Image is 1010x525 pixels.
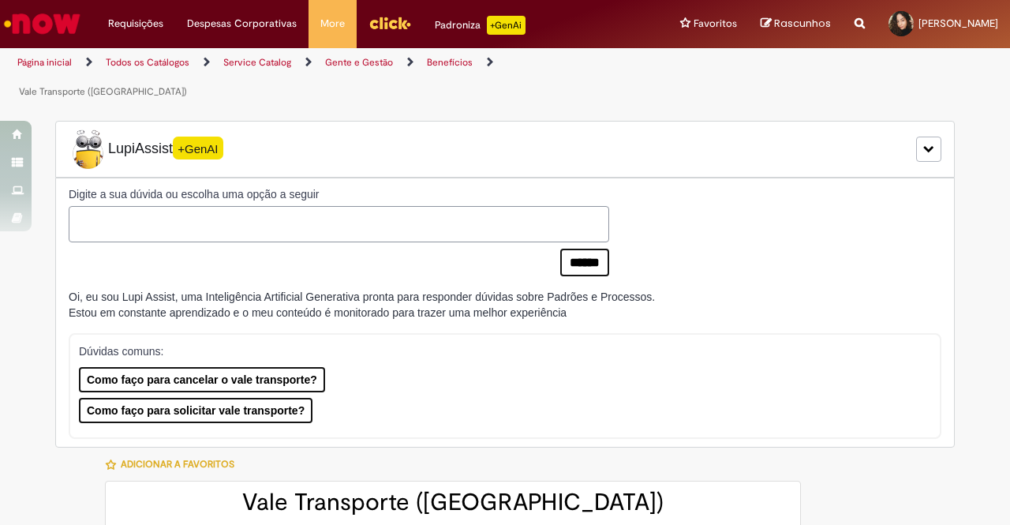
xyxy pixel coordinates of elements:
a: Página inicial [17,56,72,69]
button: Como faço para solicitar vale transporte? [79,398,312,423]
span: [PERSON_NAME] [918,17,998,30]
div: Oi, eu sou Lupi Assist, uma Inteligência Artificial Generativa pronta para responder dúvidas sobr... [69,289,655,321]
a: Service Catalog [223,56,291,69]
span: Favoritos [694,16,737,32]
span: Despesas Corporativas [187,16,297,32]
img: ServiceNow [2,8,83,39]
img: click_logo_yellow_360x200.png [368,11,411,35]
p: +GenAi [487,16,526,35]
img: Lupi [69,129,108,169]
span: LupiAssist [69,129,223,169]
a: Todos os Catálogos [106,56,189,69]
a: Gente e Gestão [325,56,393,69]
span: Requisições [108,16,163,32]
h2: Vale Transporte ([GEOGRAPHIC_DATA]) [122,489,784,516]
label: Digite a sua dúvida ou escolha uma opção a seguir [69,186,609,202]
span: Rascunhos [774,16,831,31]
a: Benefícios [427,56,473,69]
button: Adicionar a Favoritos [105,448,243,481]
a: Rascunhos [761,17,831,32]
span: More [320,16,345,32]
button: Como faço para cancelar o vale transporte? [79,367,325,392]
span: Adicionar a Favoritos [121,458,234,471]
span: +GenAI [173,137,223,159]
ul: Trilhas de página [12,48,661,107]
a: Vale Transporte ([GEOGRAPHIC_DATA]) [19,85,187,98]
div: LupiLupiAssist+GenAI [55,121,955,178]
div: Padroniza [435,16,526,35]
p: Dúvidas comuns: [79,343,919,359]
